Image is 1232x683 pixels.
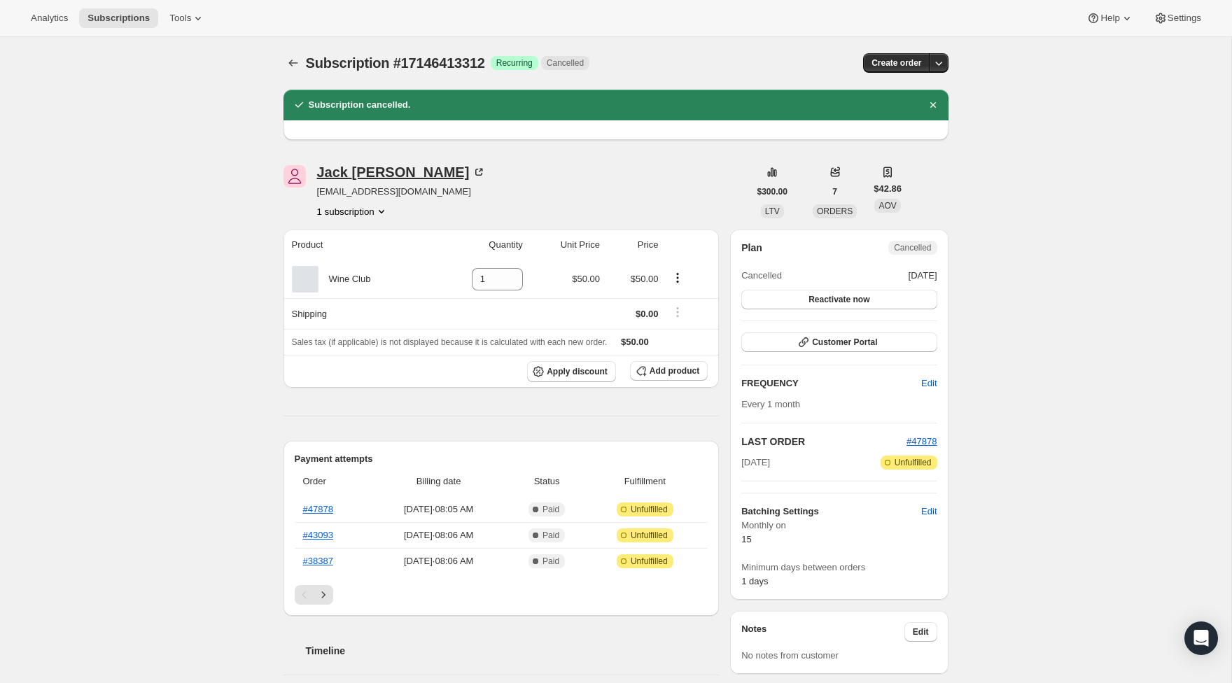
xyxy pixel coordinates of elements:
button: Shipping actions [666,304,689,320]
span: $50.00 [631,274,659,284]
button: Edit [913,372,945,395]
span: Unfulfilled [895,457,932,468]
div: Jack [PERSON_NAME] [317,165,486,179]
span: AOV [878,201,896,211]
button: Edit [904,622,937,642]
span: Cancelled [547,57,584,69]
button: Create order [863,53,930,73]
span: Subscriptions [87,13,150,24]
div: Wine Club [318,272,371,286]
button: Tools [161,8,213,28]
span: Unfulfilled [631,504,668,515]
button: Analytics [22,8,76,28]
span: Cancelled [741,269,782,283]
span: Unfulfilled [631,530,668,541]
button: Add product [630,361,708,381]
button: Reactivate now [741,290,937,309]
th: Quantity [431,230,527,260]
span: $50.00 [572,274,600,284]
span: Jack McVicker [283,165,306,188]
a: #38387 [303,556,333,566]
span: Status [512,474,582,488]
span: Apply discount [547,366,608,377]
span: $50.00 [621,337,649,347]
span: Monthly on [741,519,937,533]
span: $300.00 [757,186,787,197]
th: Unit Price [527,230,604,260]
button: Apply discount [527,361,616,382]
h2: Subscription cancelled. [309,98,411,112]
a: #47878 [303,504,333,514]
button: Edit [913,500,945,523]
span: $0.00 [636,309,659,319]
h6: Batching Settings [741,505,921,519]
button: Product actions [666,270,689,286]
span: $42.86 [874,182,902,196]
span: [DATE] · 08:06 AM [374,528,503,542]
h3: Notes [741,622,904,642]
span: ORDERS [817,206,853,216]
span: Paid [542,556,559,567]
span: Fulfillment [590,474,699,488]
h2: LAST ORDER [741,435,906,449]
span: 7 [832,186,837,197]
h2: FREQUENCY [741,376,921,390]
span: Sales tax (if applicable) is not displayed because it is calculated with each new order. [292,337,608,347]
span: Every 1 month [741,399,800,409]
span: Minimum days between orders [741,561,937,575]
button: Product actions [317,204,388,218]
span: Create order [871,57,921,69]
th: Shipping [283,298,431,329]
span: Paid [542,504,559,515]
button: 7 [824,182,846,202]
span: [DATE] · 08:06 AM [374,554,503,568]
span: 15 [741,534,751,544]
th: Product [283,230,431,260]
button: Customer Portal [741,332,937,352]
div: Open Intercom Messenger [1184,621,1218,655]
span: Add product [650,365,699,376]
nav: Pagination [295,585,708,605]
button: Help [1078,8,1142,28]
h2: Plan [741,241,762,255]
th: Price [604,230,662,260]
span: [EMAIL_ADDRESS][DOMAIN_NAME] [317,185,486,199]
span: LTV [765,206,780,216]
a: #47878 [906,436,937,446]
button: Dismiss notification [923,95,943,115]
button: #47878 [906,435,937,449]
span: Settings [1168,13,1201,24]
span: Tools [169,13,191,24]
span: Subscription #17146413312 [306,55,485,71]
span: [DATE] [741,456,770,470]
span: Reactivate now [808,294,869,305]
th: Order [295,466,370,497]
h2: Payment attempts [295,452,708,466]
span: Analytics [31,13,68,24]
span: Recurring [496,57,533,69]
span: [DATE] [909,269,937,283]
span: Edit [921,505,937,519]
span: 1 days [741,576,768,586]
span: Edit [921,376,937,390]
span: Edit [913,626,929,638]
button: Next [314,585,333,605]
button: Subscriptions [79,8,158,28]
span: Paid [542,530,559,541]
a: #43093 [303,530,333,540]
span: Billing date [374,474,503,488]
span: Unfulfilled [631,556,668,567]
button: Subscriptions [283,53,303,73]
h2: Timeline [306,644,720,658]
span: Cancelled [894,242,931,253]
button: $300.00 [749,182,796,202]
span: Customer Portal [812,337,877,348]
span: No notes from customer [741,650,839,661]
button: Settings [1145,8,1210,28]
span: [DATE] · 08:05 AM [374,502,503,516]
span: Help [1100,13,1119,24]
